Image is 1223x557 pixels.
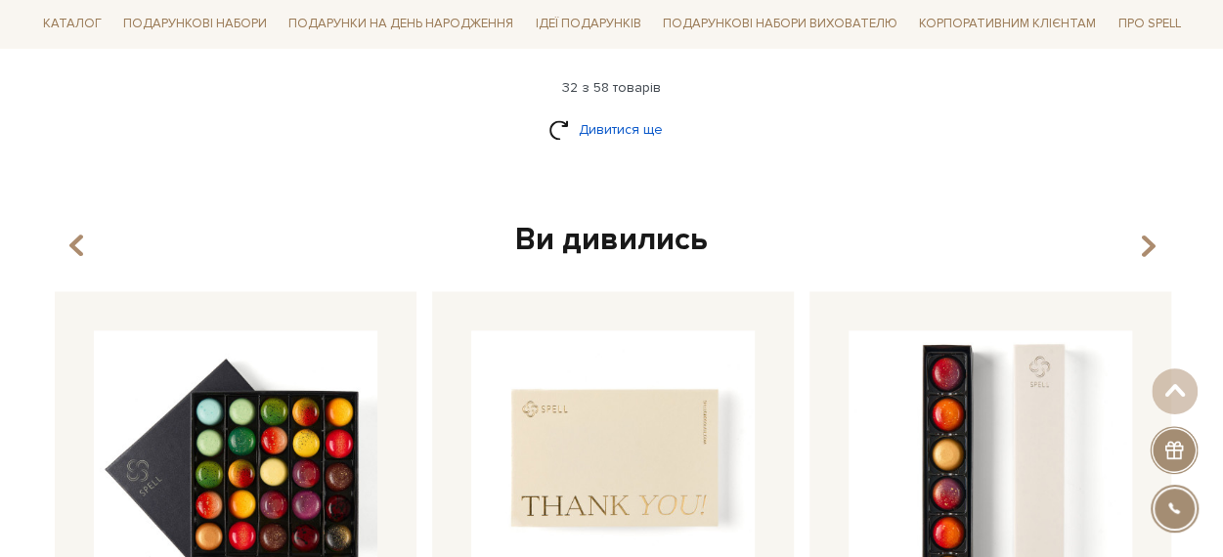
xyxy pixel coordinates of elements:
[27,79,1197,97] div: 32 з 58 товарів
[548,112,676,147] a: Дивитися ще
[655,8,905,41] a: Подарункові набори вихователю
[1110,10,1188,40] a: Про Spell
[35,10,109,40] a: Каталог
[47,220,1177,261] div: Ви дивились
[911,8,1104,41] a: Корпоративним клієнтам
[281,10,521,40] a: Подарунки на День народження
[115,10,275,40] a: Подарункові набори
[527,10,648,40] a: Ідеї подарунків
